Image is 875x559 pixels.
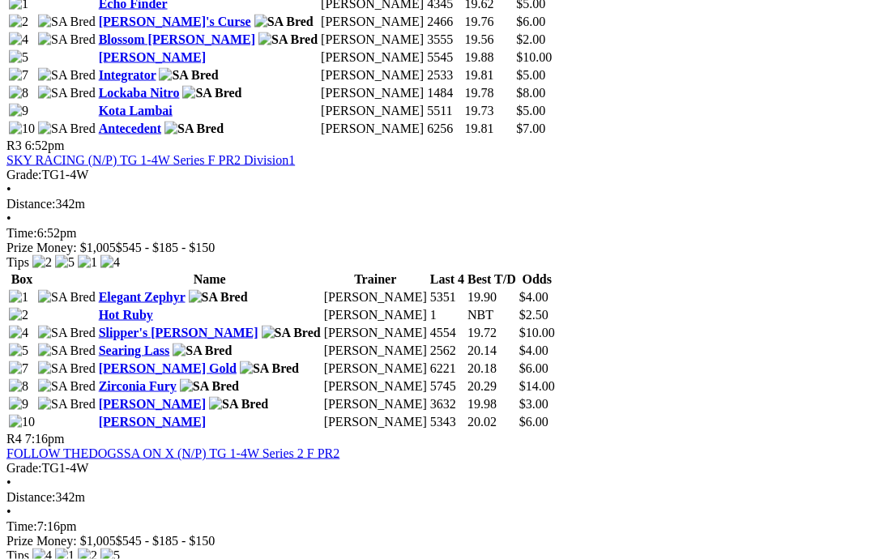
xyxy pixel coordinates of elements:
span: $14.00 [519,379,555,393]
a: Antecedent [99,122,161,135]
td: 5545 [426,49,462,66]
a: FOLLOW THEDOGSSA ON X (N/P) TG 1-4W Series 2 F PR2 [6,446,339,460]
img: SA Bred [38,86,96,100]
img: 9 [9,397,28,412]
th: Best T/D [467,271,517,288]
a: [PERSON_NAME] Gold [99,361,237,375]
a: Zirconia Fury [99,379,177,393]
span: Time: [6,519,37,533]
img: SA Bred [38,32,96,47]
td: 19.78 [463,85,514,101]
span: • [6,211,11,225]
img: SA Bred [159,68,218,83]
img: 2 [32,255,52,270]
img: SA Bred [38,15,96,29]
span: • [6,505,11,518]
td: [PERSON_NAME] [320,32,425,48]
a: Searing Lass [99,344,170,357]
span: $2.00 [516,32,545,46]
a: Blossom [PERSON_NAME] [99,32,255,46]
img: SA Bred [209,397,268,412]
span: $10.00 [516,50,552,64]
span: $3.00 [519,397,548,411]
img: 8 [9,379,28,394]
img: 10 [9,415,35,429]
span: $4.00 [519,344,548,357]
a: [PERSON_NAME] [99,415,206,429]
img: SA Bred [182,86,241,100]
img: 2 [9,308,28,322]
img: SA Bred [254,15,314,29]
img: SA Bred [189,290,248,305]
th: Trainer [323,271,428,288]
th: Last 4 [429,271,465,288]
td: 5351 [429,289,465,305]
td: 5343 [429,414,465,430]
td: [PERSON_NAME] [320,14,425,30]
img: 5 [55,255,75,270]
span: $4.00 [519,290,548,304]
span: Time: [6,226,37,240]
span: $10.00 [519,326,555,339]
span: Distance: [6,490,55,504]
img: 8 [9,86,28,100]
td: [PERSON_NAME] [323,289,428,305]
span: 6:52pm [25,139,65,152]
img: 1 [78,255,97,270]
td: [PERSON_NAME] [323,307,428,323]
th: Name [98,271,322,288]
span: Tips [6,255,29,269]
td: 5745 [429,378,465,395]
td: 19.98 [467,396,517,412]
td: [PERSON_NAME] [323,361,428,377]
img: SA Bred [38,397,96,412]
img: SA Bred [38,122,96,136]
a: [PERSON_NAME] [99,397,206,411]
div: 6:52pm [6,226,869,241]
img: 4 [9,326,28,340]
img: SA Bred [38,379,96,394]
span: Grade: [6,461,42,475]
img: 9 [9,104,28,118]
td: 6221 [429,361,465,377]
span: 7:16pm [25,432,65,446]
a: Slipper's [PERSON_NAME] [99,326,258,339]
td: 1 [429,307,465,323]
img: SA Bred [38,344,96,358]
div: Prize Money: $1,005 [6,241,869,255]
td: 2466 [426,14,462,30]
span: $6.00 [519,415,548,429]
a: Kota Lambai [99,104,173,117]
img: 1 [9,290,28,305]
td: NBT [467,307,517,323]
a: [PERSON_NAME] [99,50,206,64]
td: 19.88 [463,49,514,66]
span: $6.00 [516,15,545,28]
span: Distance: [6,197,55,211]
td: 19.81 [463,67,514,83]
td: [PERSON_NAME] [323,378,428,395]
td: 20.29 [467,378,517,395]
img: SA Bred [38,326,96,340]
td: 20.14 [467,343,517,359]
a: SKY RACING (N/P) TG 1-4W Series F PR2 Division1 [6,153,295,167]
td: 4554 [429,325,465,341]
img: SA Bred [262,326,321,340]
span: R4 [6,432,22,446]
td: 5511 [426,103,462,119]
th: Odds [519,271,556,288]
img: SA Bred [38,290,96,305]
td: 3555 [426,32,462,48]
span: $545 - $185 - $150 [116,241,216,254]
td: 2533 [426,67,462,83]
a: Lockaba Nitro [99,86,180,100]
span: Grade: [6,168,42,181]
td: [PERSON_NAME] [323,396,428,412]
img: 5 [9,50,28,65]
span: $7.00 [516,122,545,135]
span: $545 - $185 - $150 [116,534,216,548]
span: Box [11,272,33,286]
td: 19.73 [463,103,514,119]
td: [PERSON_NAME] [323,343,428,359]
a: Elegant Zephyr [99,290,186,304]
